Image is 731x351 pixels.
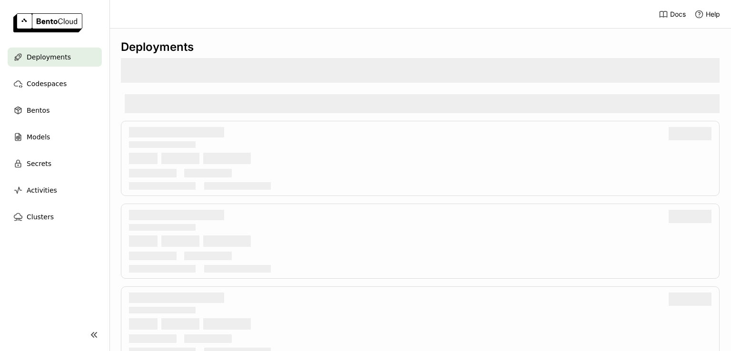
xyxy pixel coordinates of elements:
[8,101,102,120] a: Bentos
[27,131,50,143] span: Models
[706,10,720,19] span: Help
[27,185,57,196] span: Activities
[8,127,102,146] a: Models
[27,51,71,63] span: Deployments
[13,13,82,32] img: logo
[27,78,67,89] span: Codespaces
[121,40,720,54] div: Deployments
[8,154,102,173] a: Secrets
[8,181,102,200] a: Activities
[27,158,51,169] span: Secrets
[659,10,686,19] a: Docs
[694,10,720,19] div: Help
[27,105,49,116] span: Bentos
[670,10,686,19] span: Docs
[27,211,54,223] span: Clusters
[8,207,102,226] a: Clusters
